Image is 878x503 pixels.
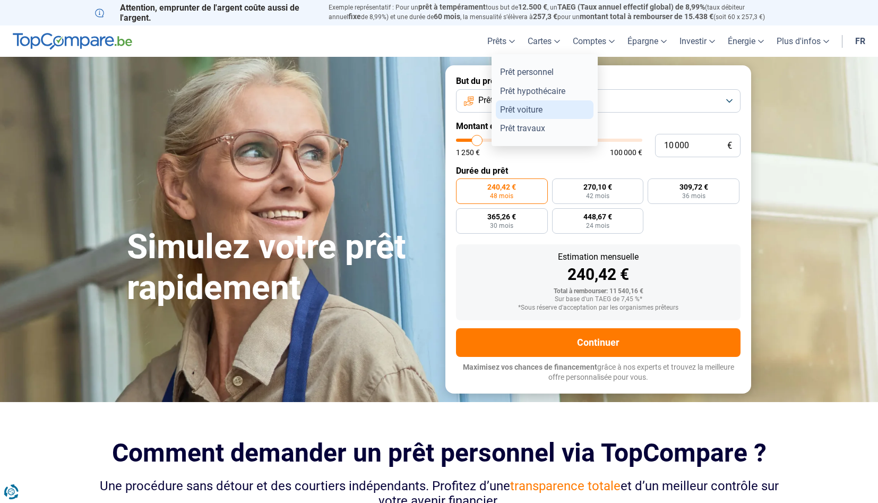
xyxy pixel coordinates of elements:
span: 100 000 € [610,149,642,156]
a: Cartes [521,25,566,57]
div: Estimation mensuelle [464,253,732,261]
button: Prêt personnel [456,89,741,113]
div: *Sous réserve d'acceptation par les organismes prêteurs [464,304,732,312]
label: Montant de l'emprunt [456,121,741,131]
a: Plus d'infos [770,25,836,57]
div: 240,42 € [464,267,732,283]
span: 36 mois [682,193,705,199]
span: 30 mois [490,223,513,229]
a: Prêt travaux [496,119,593,138]
span: 60 mois [434,12,460,21]
span: 309,72 € [679,183,708,191]
a: Prêt personnel [496,63,593,81]
p: grâce à nos experts et trouvez la meilleure offre personnalisée pour vous. [456,362,741,383]
a: Comptes [566,25,621,57]
a: fr [849,25,872,57]
h1: Simulez votre prêt rapidement [127,227,433,309]
button: Continuer [456,328,741,357]
span: montant total à rembourser de 15.438 € [580,12,713,21]
p: Exemple représentatif : Pour un tous but de , un (taux débiteur annuel de 8,99%) et une durée de ... [329,3,783,22]
div: Total à rembourser: 11 540,16 € [464,288,732,295]
span: transparence totale [510,479,621,493]
span: 448,67 € [583,213,612,220]
span: TAEG (Taux annuel effectif global) de 8,99% [557,3,705,11]
span: 240,42 € [487,183,516,191]
span: Maximisez vos chances de financement [463,363,597,371]
img: TopCompare [13,33,132,50]
span: 48 mois [490,193,513,199]
a: Épargne [621,25,673,57]
a: Prêt hypothécaire [496,82,593,100]
span: 12.500 € [518,3,547,11]
span: fixe [348,12,361,21]
span: 42 mois [586,193,609,199]
a: Prêt voiture [496,100,593,119]
label: Durée du prêt [456,166,741,176]
span: € [727,141,732,150]
a: Énergie [721,25,770,57]
span: 24 mois [586,223,609,229]
span: 365,26 € [487,213,516,220]
span: prêt à tempérament [418,3,486,11]
a: Prêts [481,25,521,57]
h2: Comment demander un prêt personnel via TopCompare ? [95,438,783,467]
div: Sur base d'un TAEG de 7,45 %* [464,296,732,303]
label: But du prêt [456,76,741,86]
p: Attention, emprunter de l'argent coûte aussi de l'argent. [95,3,316,23]
span: 270,10 € [583,183,612,191]
span: 1 250 € [456,149,480,156]
span: Prêt personnel [478,95,532,106]
a: Investir [673,25,721,57]
span: 257,3 € [533,12,557,21]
